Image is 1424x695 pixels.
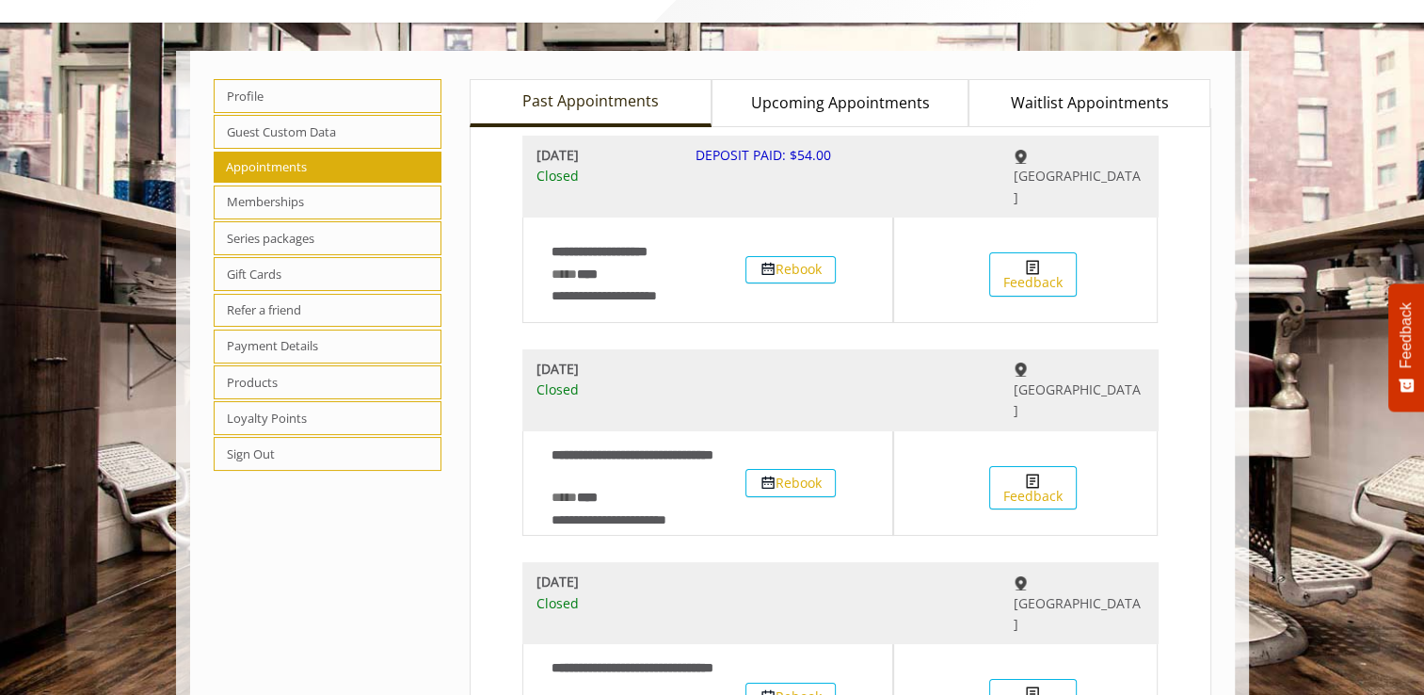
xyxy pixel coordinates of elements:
[536,593,667,614] span: Closed
[214,221,442,255] span: Series packages
[1014,594,1141,633] span: [GEOGRAPHIC_DATA]
[1014,576,1028,590] img: Greenwich Village
[1014,380,1141,419] span: [GEOGRAPHIC_DATA]
[745,256,836,283] button: Rebook
[214,186,442,219] span: Memberships
[214,152,442,184] span: Appointments
[1014,150,1028,164] img: Greenwich Village
[760,476,776,491] img: Rebook
[536,145,667,166] b: [DATE]
[751,91,930,116] span: Upcoming Appointments
[214,365,442,399] span: Products
[536,572,667,592] b: [DATE]
[696,146,831,164] span: DEPOSIT PAID: $54.00
[1011,91,1169,116] span: Waitlist Appointments
[214,330,442,364] span: Payment Details
[536,380,667,400] span: Closed
[1398,302,1415,368] span: Feedback
[745,469,836,496] button: Rebook
[989,252,1077,297] button: Feedback
[1014,363,1028,377] img: Greenwich Village
[214,257,442,291] span: Gift Cards
[989,466,1077,510] button: Feedback
[1014,167,1141,205] span: [GEOGRAPHIC_DATA]
[214,294,442,328] span: Refer a friend
[214,401,442,435] span: Loyalty Points
[214,115,442,149] span: Guest Custom Data
[536,166,667,186] span: Closed
[214,437,442,471] span: Sign Out
[760,262,776,277] img: Rebook
[522,89,659,114] span: Past Appointments
[1388,283,1424,412] button: Feedback - Show survey
[214,79,442,113] span: Profile
[1026,474,1039,489] img: Feedback
[536,359,667,380] b: [DATE]
[1026,260,1039,275] img: Feedback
